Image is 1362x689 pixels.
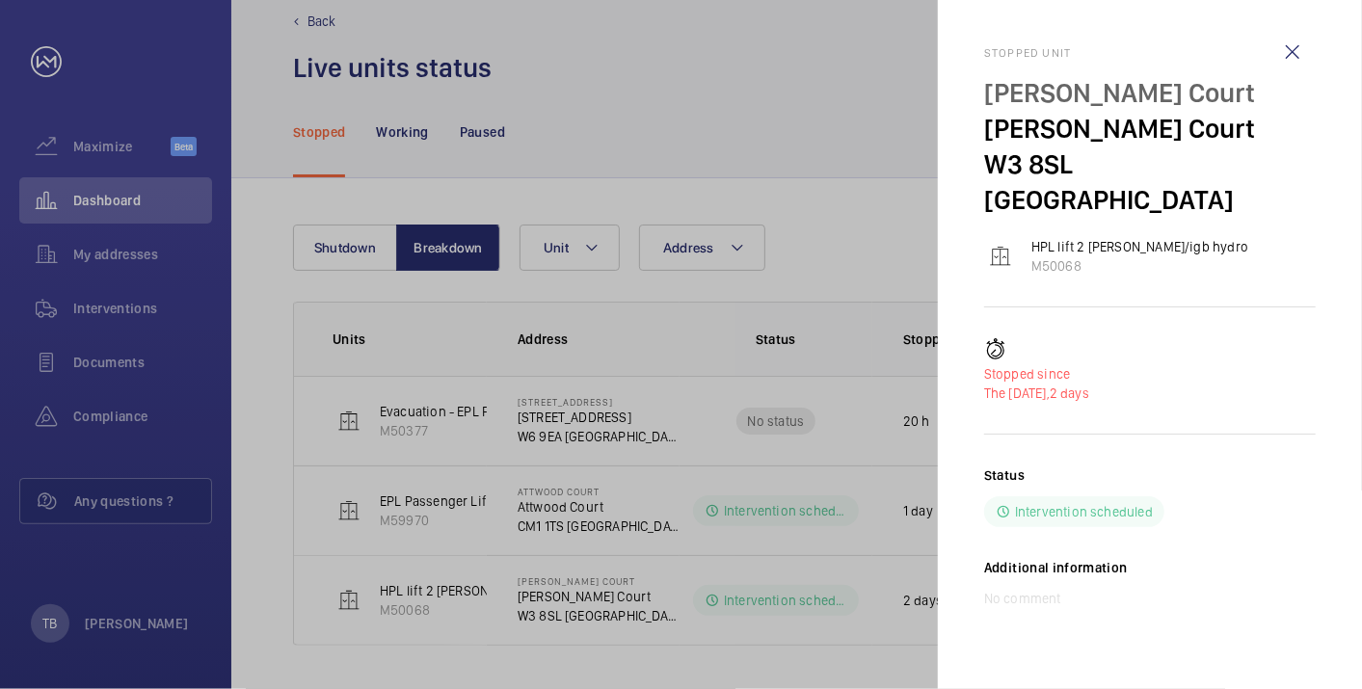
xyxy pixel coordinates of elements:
[984,385,1050,401] span: The [DATE],
[984,146,1316,218] p: W3 8SL [GEOGRAPHIC_DATA]
[1031,237,1248,256] p: HPL lift 2 [PERSON_NAME]/igb hydro
[984,465,1025,485] h2: Status
[984,111,1316,146] p: [PERSON_NAME] Court
[984,46,1316,60] h2: Stopped unit
[984,384,1316,403] p: 2 days
[984,591,1061,606] span: No comment
[1015,502,1153,521] p: Intervention scheduled
[984,75,1316,111] p: [PERSON_NAME] Court
[984,558,1316,577] h2: Additional information
[984,364,1316,384] p: Stopped since
[1031,256,1248,276] p: M50068
[989,245,1012,268] img: elevator.svg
